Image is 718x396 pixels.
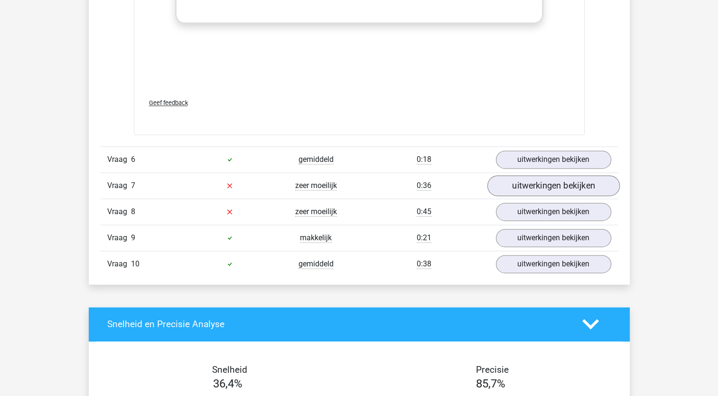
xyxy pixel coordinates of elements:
[131,233,135,242] span: 9
[107,206,131,217] span: Vraag
[300,233,332,243] span: makkelijk
[298,259,334,269] span: gemiddeld
[496,229,611,247] a: uitwerkingen bekijken
[298,155,334,164] span: gemiddeld
[131,155,135,164] span: 6
[107,319,568,330] h4: Snelheid en Precisie Analyse
[131,207,135,216] span: 8
[213,377,242,390] span: 36,4%
[496,255,611,273] a: uitwerkingen bekijken
[131,181,135,190] span: 7
[417,259,431,269] span: 0:38
[417,181,431,190] span: 0:36
[107,180,131,191] span: Vraag
[295,207,337,217] span: zeer moeilijk
[496,203,611,221] a: uitwerkingen bekijken
[417,207,431,217] span: 0:45
[370,364,615,375] h4: Precisie
[496,151,611,169] a: uitwerkingen bekijken
[107,154,131,165] span: Vraag
[295,181,337,190] span: zeer moeilijk
[487,175,619,196] a: uitwerkingen bekijken
[417,155,431,164] span: 0:18
[107,364,352,375] h4: Snelheid
[107,232,131,244] span: Vraag
[107,258,131,270] span: Vraag
[476,377,505,390] span: 85,7%
[131,259,140,268] span: 10
[149,99,188,106] span: Geef feedback
[417,233,431,243] span: 0:21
